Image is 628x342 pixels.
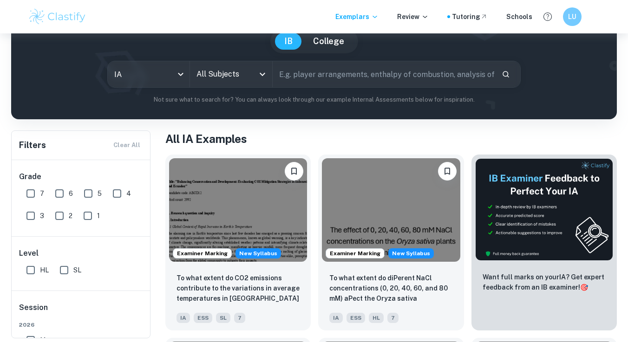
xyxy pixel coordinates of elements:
div: Starting from the May 2026 session, the ESS IA requirements have changed. We created this exempla... [388,248,434,258]
span: 4 [126,188,131,199]
button: Open [256,68,269,81]
p: Exemplars [335,12,379,22]
span: SL [73,265,81,275]
img: Clastify logo [28,7,87,26]
img: Thumbnail [475,158,613,261]
button: Search [498,66,514,82]
h1: All IA Examples [165,130,617,147]
span: 3 [40,211,44,221]
p: To what extent do diPerent NaCl concentrations (0, 20, 40, 60, and 80 mM) aPect the Oryza sativa ... [329,273,452,304]
span: 7 [234,313,245,323]
span: IA [177,313,190,323]
p: Not sure what to search for? You can always look through our example Internal Assessments below f... [19,95,609,104]
h6: Session [19,302,144,321]
span: 6 [69,188,73,199]
button: LU [563,7,582,26]
h6: Filters [19,139,46,152]
span: SL [216,313,230,323]
span: ESS [194,313,212,323]
span: Examiner Marking [173,249,231,258]
img: ESS IA example thumbnail: To what extent do diPerent NaCl concentr [322,158,460,262]
div: IA [108,61,190,87]
span: 5 [98,188,102,199]
span: HL [40,265,49,275]
span: 7 [387,313,399,323]
span: IA [329,313,343,323]
span: 1 [97,211,100,221]
span: New Syllabus [235,248,281,258]
h6: LU [567,12,578,22]
button: Bookmark [285,162,303,181]
p: To what extent do CO2 emissions contribute to the variations in average temperatures in Indonesia... [177,273,300,304]
span: Examiner Marking [326,249,384,258]
div: Starting from the May 2026 session, the ESS IA requirements have changed. We created this exempla... [235,248,281,258]
a: ThumbnailWant full marks on yourIA? Get expert feedback from an IB examiner! [471,155,617,330]
h6: Level [19,248,144,259]
p: Want full marks on your IA ? Get expert feedback from an IB examiner! [483,272,606,292]
span: 7 [40,188,44,199]
span: 2 [69,211,72,221]
span: ESS [347,313,365,323]
button: Help and Feedback [540,9,556,25]
a: Examiner MarkingStarting from the May 2026 session, the ESS IA requirements have changed. We crea... [318,155,464,330]
span: 2026 [19,321,144,329]
a: Tutoring [452,12,488,22]
a: Examiner MarkingStarting from the May 2026 session, the ESS IA requirements have changed. We crea... [165,155,311,330]
button: Bookmark [438,162,457,181]
span: New Syllabus [388,248,434,258]
button: College [304,33,353,50]
img: ESS IA example thumbnail: To what extent do CO2 emissions contribu [169,158,307,262]
button: IB [275,33,302,50]
input: E.g. player arrangements, enthalpy of combustion, analysis of a big city... [273,61,494,87]
span: HL [369,313,384,323]
a: Schools [506,12,532,22]
span: 🎯 [580,284,588,291]
h6: Grade [19,171,144,182]
p: Review [397,12,429,22]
